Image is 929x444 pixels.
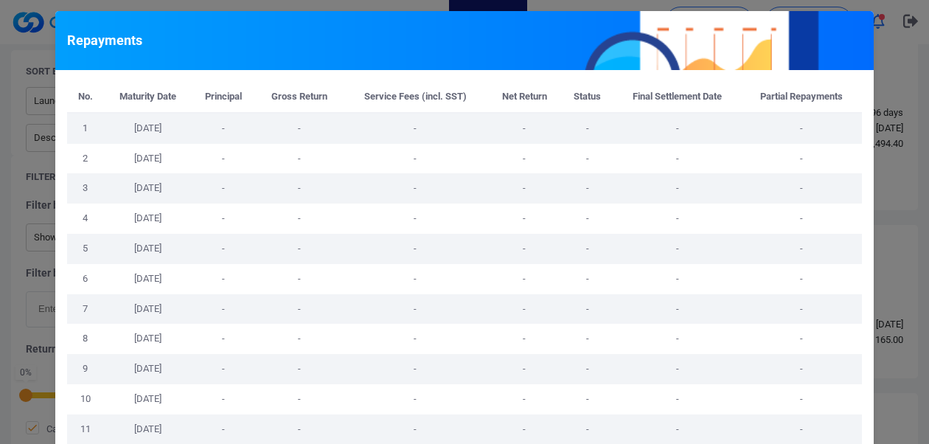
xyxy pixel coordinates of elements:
[487,82,561,113] th: Net Return
[103,234,192,264] td: [DATE]
[67,113,103,144] td: 1
[561,384,613,414] td: -
[742,144,862,174] td: -
[523,333,526,344] span: -
[561,144,613,174] td: -
[523,393,526,404] span: -
[298,393,301,404] span: -
[523,303,526,314] span: -
[298,122,301,133] span: -
[103,384,192,414] td: [DATE]
[222,333,225,344] span: -
[222,423,225,434] span: -
[222,393,225,404] span: -
[561,173,613,204] td: -
[103,354,192,384] td: [DATE]
[523,243,526,254] span: -
[742,264,862,294] td: -
[222,303,225,314] span: -
[613,234,742,264] td: -
[67,354,103,384] td: 9
[67,294,103,325] td: 7
[414,363,417,374] span: -
[523,153,526,164] span: -
[523,122,526,133] span: -
[67,204,103,234] td: 4
[222,153,225,164] span: -
[742,204,862,234] td: -
[103,173,192,204] td: [DATE]
[414,333,417,344] span: -
[414,153,417,164] span: -
[613,384,742,414] td: -
[561,324,613,354] td: -
[103,294,192,325] td: [DATE]
[561,294,613,325] td: -
[298,303,301,314] span: -
[298,212,301,223] span: -
[298,333,301,344] span: -
[343,82,487,113] th: Service Fees (incl. SST)
[414,393,417,404] span: -
[256,82,344,113] th: Gross Return
[103,264,192,294] td: [DATE]
[613,264,742,294] td: -
[742,234,862,264] td: -
[742,113,862,144] td: -
[414,212,417,223] span: -
[523,182,526,193] span: -
[613,173,742,204] td: -
[298,153,301,164] span: -
[67,384,103,414] td: 10
[67,144,103,174] td: 2
[523,423,526,434] span: -
[742,173,862,204] td: -
[414,182,417,193] span: -
[742,294,862,325] td: -
[67,324,103,354] td: 8
[298,363,301,374] span: -
[222,273,225,284] span: -
[613,144,742,174] td: -
[742,82,862,113] th: Partial Repayments
[561,113,613,144] td: -
[414,303,417,314] span: -
[67,173,103,204] td: 3
[613,204,742,234] td: -
[561,204,613,234] td: -
[561,234,613,264] td: -
[298,243,301,254] span: -
[742,324,862,354] td: -
[192,82,255,113] th: Principal
[103,324,192,354] td: [DATE]
[523,273,526,284] span: -
[103,204,192,234] td: [DATE]
[298,423,301,434] span: -
[613,113,742,144] td: -
[103,82,192,113] th: Maturity Date
[523,363,526,374] span: -
[613,294,742,325] td: -
[742,354,862,384] td: -
[103,144,192,174] td: [DATE]
[561,354,613,384] td: -
[222,363,225,374] span: -
[613,82,742,113] th: Final Settlement Date
[67,234,103,264] td: 5
[222,212,225,223] span: -
[103,113,192,144] td: [DATE]
[742,384,862,414] td: -
[222,122,225,133] span: -
[67,82,103,113] th: No.
[414,122,417,133] span: -
[222,243,225,254] span: -
[67,264,103,294] td: 6
[561,82,613,113] th: Status
[613,324,742,354] td: -
[222,182,225,193] span: -
[613,354,742,384] td: -
[523,212,526,223] span: -
[298,182,301,193] span: -
[414,243,417,254] span: -
[414,423,417,434] span: -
